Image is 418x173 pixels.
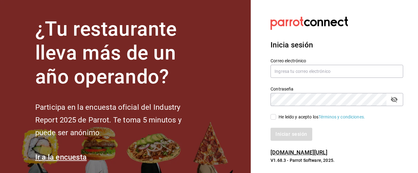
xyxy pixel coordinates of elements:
[271,149,327,156] a: [DOMAIN_NAME][URL]
[35,153,87,162] a: Ir a la encuesta
[389,94,399,105] button: passwordField
[35,101,202,139] h2: Participa en la encuesta oficial del Industry Report 2025 de Parrot. Te toma 5 minutos y puede se...
[271,65,403,78] input: Ingresa tu correo electrónico
[271,87,403,91] label: Contraseña
[35,17,202,89] h1: ¿Tu restaurante lleva más de un año operando?
[271,39,403,51] h3: Inicia sesión
[271,157,403,163] p: V1.68.3 - Parrot Software, 2025.
[279,114,365,120] div: He leído y acepto los
[271,59,403,63] label: Correo electrónico
[318,114,365,119] a: Términos y condiciones.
